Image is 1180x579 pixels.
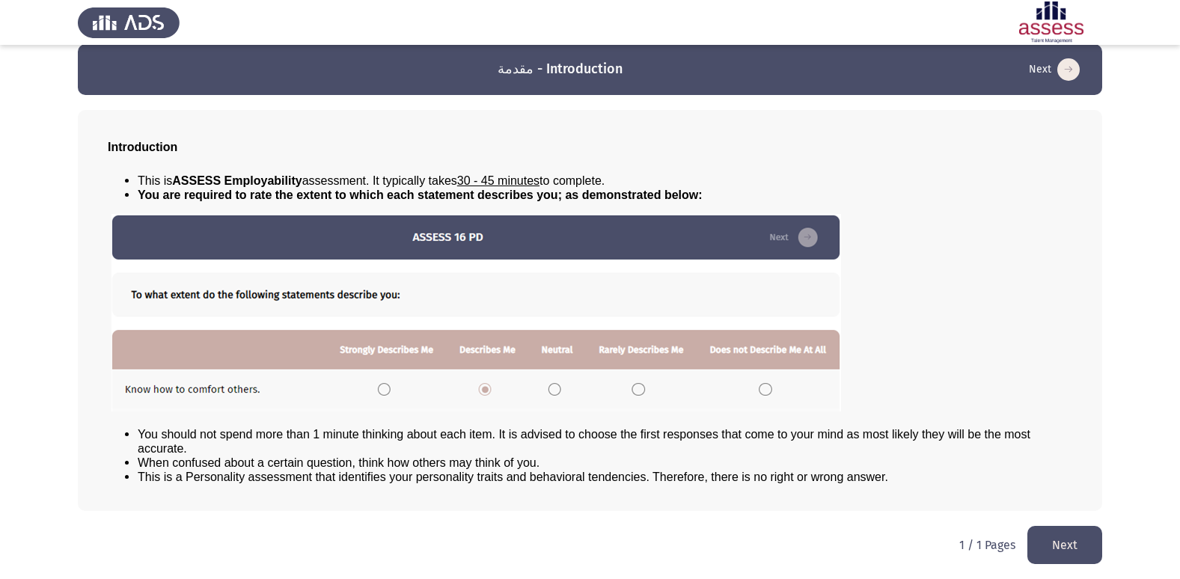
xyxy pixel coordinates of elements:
img: Assessment logo of ASSESS Employability - EBI [1000,1,1102,43]
button: load next page [1027,526,1102,564]
span: This is a Personality assessment that identifies your personality traits and behavioral tendencie... [138,471,888,483]
button: load next page [1024,58,1084,82]
b: ASSESS Employability [172,174,302,187]
span: You should not spend more than 1 minute thinking about each item. It is advised to choose the fir... [138,428,1030,455]
span: Introduction [108,141,177,153]
h3: مقدمة - Introduction [498,60,623,79]
img: Assess Talent Management logo [78,1,180,43]
span: This is assessment. It typically takes to complete. [138,174,605,187]
u: 30 - 45 minutes [457,174,539,187]
span: When confused about a certain question, think how others may think of you. [138,456,539,469]
p: 1 / 1 Pages [959,538,1015,552]
span: You are required to rate the extent to which each statement describes you; as demonstrated below: [138,189,703,201]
